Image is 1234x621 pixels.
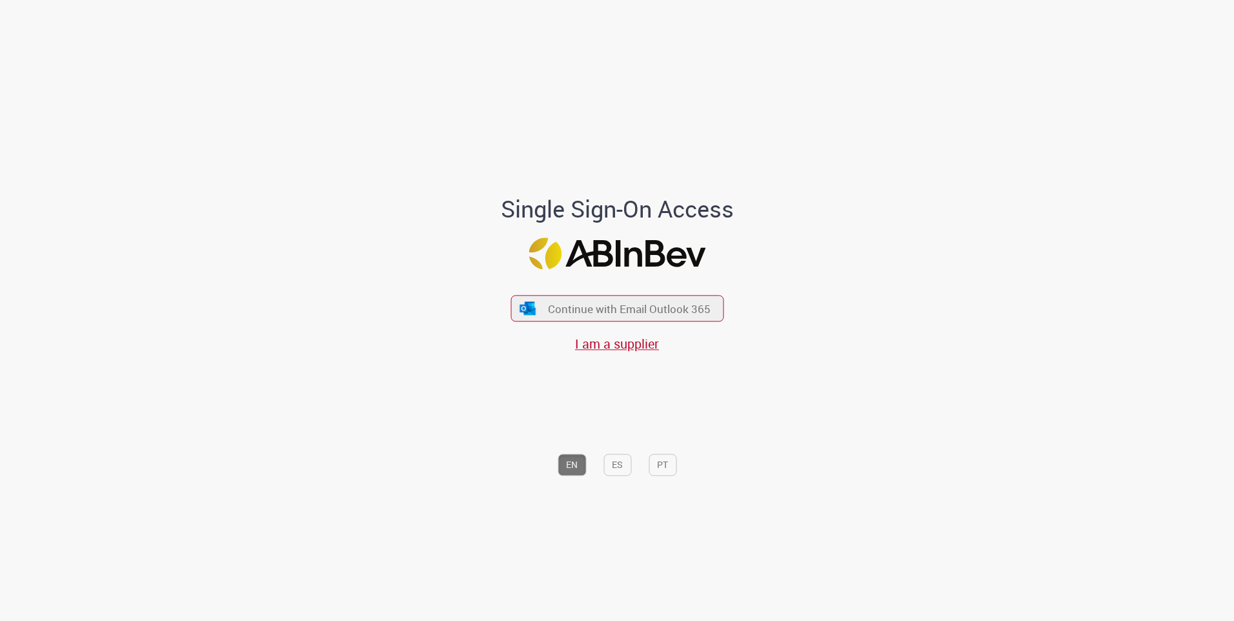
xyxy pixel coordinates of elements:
h1: Single Sign-On Access [438,197,796,223]
img: Logo ABInBev [529,238,705,269]
button: ES [603,454,631,476]
span: Continue with Email Outlook 365 [548,301,711,316]
button: PT [649,454,676,476]
button: ícone Azure/Microsoft 360 Continue with Email Outlook 365 [511,295,723,321]
img: ícone Azure/Microsoft 360 [519,301,537,315]
a: I am a supplier [575,336,659,353]
button: EN [558,454,586,476]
